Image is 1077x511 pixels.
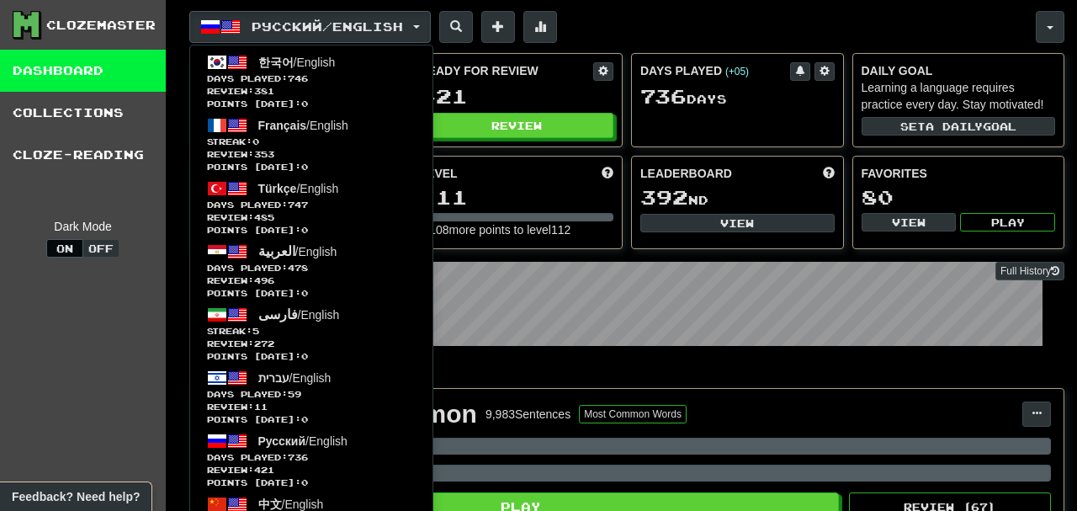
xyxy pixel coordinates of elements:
button: Русский/English [189,11,431,43]
span: / English [258,182,339,195]
button: View [640,214,835,232]
div: Days Played [640,62,790,79]
span: Points [DATE]: 0 [207,476,416,489]
span: فارسی [258,306,298,322]
span: 746 [288,73,308,83]
div: Learning a language requires practice every day. Stay motivated! [862,79,1056,113]
div: Clozemaster [46,17,156,34]
div: 9,983 Sentences [485,406,570,423]
button: Most Common Words [579,405,687,423]
span: / English [258,371,332,385]
a: 한국어/EnglishDays Played:746 Review:381Points [DATE]:0 [190,50,432,113]
span: This week in points, UTC [823,165,835,182]
div: Day s [640,86,835,108]
button: Search sentences [439,11,473,43]
div: Favorites [862,165,1056,182]
div: 8,108 more points to level 112 [420,221,614,238]
span: 478 [288,263,308,273]
button: Review [420,113,614,138]
span: / English [258,119,348,132]
span: Leaderboard [640,165,732,182]
span: Русский / English [252,19,403,34]
span: Points [DATE]: 0 [207,224,416,237]
span: Points [DATE]: 0 [207,287,416,300]
a: فارسی/EnglishStreak:5 Review:272Points [DATE]:0 [190,302,432,365]
span: Days Played: [207,388,416,401]
span: Review: 353 [207,148,416,161]
span: Score more points to level up [602,165,613,182]
span: Review: 11 [207,401,416,413]
div: nd [640,187,835,209]
button: Off [82,239,119,258]
span: 한국어 [258,56,294,69]
span: Review: 421 [207,464,416,476]
span: Days Played: [207,262,416,274]
span: 392 [640,185,688,209]
span: Open feedback widget [12,488,140,505]
span: Days Played: [207,199,416,211]
span: Русский [258,434,306,448]
div: Ready for Review [420,62,594,79]
span: a daily [926,120,983,132]
div: Daily Goal [862,62,1056,79]
a: עברית/EnglishDays Played:59 Review:11Points [DATE]:0 [190,365,432,428]
button: View [862,213,957,232]
span: Türkçe [258,182,297,195]
span: / English [258,308,340,322]
span: Level [420,165,458,182]
span: 59 [288,389,301,399]
button: Add sentence to collection [481,11,515,43]
a: Türkçe/EnglishDays Played:747 Review:485Points [DATE]:0 [190,176,432,239]
span: Points [DATE]: 0 [207,350,416,363]
button: More stats [523,11,557,43]
span: Streak: [207,325,416,338]
a: Français/EnglishStreak:0 Review:353Points [DATE]:0 [190,113,432,176]
span: / English [258,434,348,448]
span: Review: 485 [207,211,416,224]
button: On [46,239,83,258]
button: Seta dailygoal [862,117,1056,136]
button: Play [960,213,1055,232]
a: العربية/EnglishDays Played:478 Review:496Points [DATE]:0 [190,239,432,302]
span: 0 [252,136,259,146]
span: Days Played: [207,72,416,85]
p: In Progress [189,363,1064,380]
span: Streak: [207,136,416,148]
span: 747 [288,200,308,210]
span: Français [258,119,307,132]
div: 421 [420,86,614,107]
span: 736 [288,452,308,462]
span: Points [DATE]: 0 [207,98,416,110]
span: / English [258,245,337,258]
div: 80 [862,187,1056,208]
a: Full History [995,262,1064,280]
span: Review: 496 [207,274,416,287]
span: Points [DATE]: 0 [207,413,416,426]
span: 736 [640,84,687,108]
span: Review: 272 [207,338,416,350]
span: / English [258,56,336,69]
span: עברית [258,371,289,385]
span: Days Played: [207,451,416,464]
span: 中文 [258,498,282,511]
span: Points [DATE]: 0 [207,161,416,173]
div: 111 [420,187,614,208]
a: (+05) [725,66,749,77]
div: Dark Mode [13,218,153,235]
span: / English [258,498,324,511]
span: Review: 381 [207,85,416,98]
span: العربية [258,243,295,258]
a: Русский/EnglishDays Played:736 Review:421Points [DATE]:0 [190,428,432,492]
span: 5 [252,326,259,336]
